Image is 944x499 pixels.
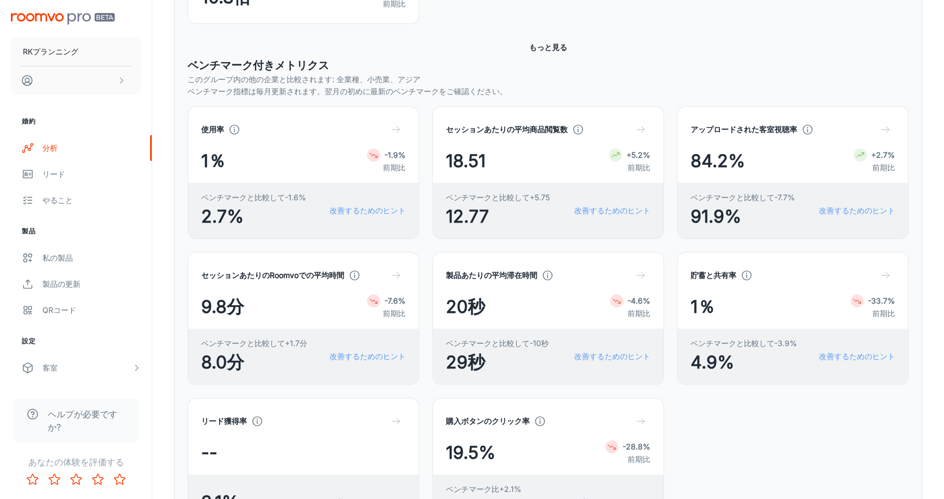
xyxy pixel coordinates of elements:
font: 19.5% [446,442,495,463]
button: 2つ星の評価 [44,469,65,490]
font: 貯蓄と共有率 [691,270,736,280]
button: もっと見る [525,37,572,57]
font: 29秒 [446,352,485,373]
font: 9.8分 [201,296,244,317]
font: あなたの体験を評価する [28,457,124,467]
font: リード獲得率 [201,416,247,426]
font: -33.7% [868,296,895,305]
font: 1％ [201,150,226,171]
font: 前期比 [628,454,650,464]
font: ベンチマークと比較して-1.6% [201,193,306,202]
font: -28.8% [623,442,650,451]
font: ベンチマークと比較して+1.7分 [201,338,307,348]
button: RKプランニング [11,38,141,66]
font: 改善するためのヒント [330,206,406,215]
font: もっと見る [529,42,567,52]
font: +2.7% [871,150,895,159]
font: セッションあたりの平均商品閲覧数 [446,125,568,134]
font: 2.7% [201,206,244,227]
button: 3つ星評価 [65,469,87,490]
font: リード [42,169,65,178]
font: 12.77 [446,206,489,227]
font: やること [42,195,73,205]
font: 私の製品 [42,253,73,262]
font: 1％ [691,296,715,317]
font: -4.6% [628,296,650,305]
font: RKプランニング [23,47,78,56]
font: ベンチマークと比較して-7.7% [691,193,795,202]
font: 改善するためのヒント [574,206,650,215]
font: 8.0分 [201,352,244,373]
font: QRコード [42,305,76,315]
font: 設定 [22,337,36,345]
font: 使用率 [201,125,224,134]
font: +5.2% [626,150,650,159]
img: Roomvo PROベータ版 [11,13,115,24]
font: 製品 [22,227,36,235]
font: 前期比 [628,309,650,318]
font: 4.9% [691,352,734,373]
font: アップロードされた客室視聴率 [691,125,797,134]
font: -- [201,442,218,463]
font: 18.51 [446,150,486,171]
font: -7.6% [384,296,406,305]
font: ベンチマークと比較して+5.75 [446,193,550,202]
font: ベンチマークと比較して-3.9% [691,338,797,348]
font: 前期比 [872,309,895,318]
font: ベンチマーク付きメトリクス [188,59,329,72]
font: 20秒 [446,296,485,317]
button: 1つ星の評価 [22,469,44,490]
font: 製品あたりの平均滞在時間 [446,270,537,280]
font: 客室 [42,363,58,372]
font: 前期比 [383,309,406,318]
button: 5つ星評価 [109,469,131,490]
font: 改善するためのヒント [330,352,406,361]
button: 4つ星評価 [87,469,109,490]
font: 購入ボタンのクリック率 [446,416,530,426]
font: 分析 [42,143,58,152]
font: 婚約 [22,117,36,125]
font: 91.9% [691,206,741,227]
font: ベンチマーク比+2.1% [446,484,521,494]
font: 製品の更新 [42,279,80,288]
font: ベンチマーク指標は毎月更新されます。翌月の初めに最新のベンチマークをご確認ください。 [188,87,507,96]
font: 前期比 [872,163,895,172]
font: 前期比 [628,163,650,172]
font: 改善するためのヒント [574,352,650,361]
font: このグループ内の他の企業と比較されます: 全業種、小売業、アジア [188,75,420,84]
font: ベンチマークと比較して-10秒 [446,338,549,348]
font: 前期比 [383,163,406,172]
font: セッションあたりのRoomvoでの平均時間 [201,270,344,280]
font: -1.9% [384,150,406,159]
font: 改善するためのヒント [819,206,895,215]
font: 84.2% [691,150,745,171]
font: ヘルプが必要ですか? [48,409,117,433]
font: 改善するためのヒント [819,352,895,361]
